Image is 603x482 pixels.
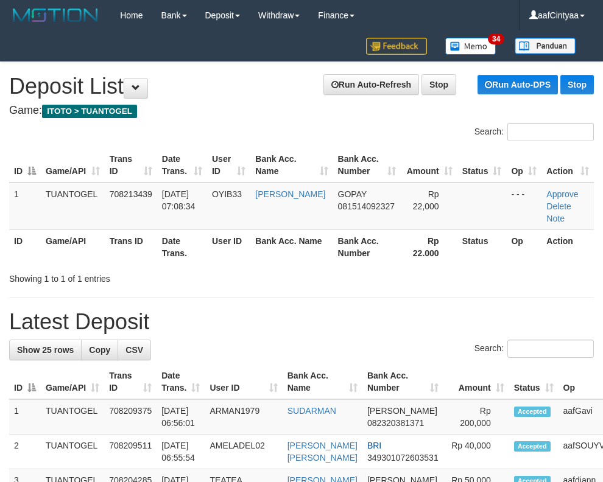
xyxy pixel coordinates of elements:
span: GOPAY [338,189,367,199]
a: [PERSON_NAME] [PERSON_NAME] [287,441,358,463]
a: [PERSON_NAME] [255,189,325,199]
span: Copy 082320381371 to clipboard [367,418,424,428]
th: Game/API [41,229,105,264]
span: [DATE] 07:08:34 [162,189,196,211]
th: User ID: activate to sort column ascending [207,148,250,183]
a: Run Auto-Refresh [323,74,419,95]
a: Show 25 rows [9,340,82,360]
span: Accepted [514,407,551,417]
img: panduan.png [515,38,576,54]
th: User ID [207,229,250,264]
th: ID: activate to sort column descending [9,365,41,399]
span: Copy 081514092327 to clipboard [338,201,395,211]
input: Search: [507,123,594,141]
th: Bank Acc. Name: activate to sort column ascending [250,148,333,183]
td: AMELADEL02 [205,435,282,469]
h4: Game: [9,105,594,117]
a: Approve [546,189,578,199]
img: MOTION_logo.png [9,6,102,24]
th: Action: activate to sort column ascending [541,148,594,183]
th: User ID: activate to sort column ascending [205,365,282,399]
label: Search: [474,340,594,358]
span: OYIB33 [212,189,242,199]
th: Game/API: activate to sort column ascending [41,148,105,183]
td: TUANTOGEL [41,399,104,435]
div: Showing 1 to 1 of 1 entries [9,268,242,285]
span: Show 25 rows [17,345,74,355]
th: Date Trans.: activate to sort column ascending [157,365,205,399]
th: Bank Acc. Number: activate to sort column ascending [333,148,401,183]
th: Op: activate to sort column ascending [506,148,541,183]
th: Amount: activate to sort column ascending [443,365,509,399]
a: SUDARMAN [287,406,336,416]
th: Bank Acc. Name: activate to sort column ascending [283,365,362,399]
span: Accepted [514,441,551,452]
a: Stop [421,74,456,95]
span: BRI [367,441,381,450]
img: Button%20Memo.svg [445,38,496,55]
th: Trans ID [105,229,157,264]
td: 1 [9,183,41,230]
td: 708209511 [104,435,157,469]
th: Status [457,229,507,264]
td: [DATE] 06:55:54 [157,435,205,469]
th: Date Trans.: activate to sort column ascending [157,148,207,183]
th: Bank Acc. Number [333,229,401,264]
td: TUANTOGEL [41,183,105,230]
th: Status: activate to sort column ascending [509,365,559,399]
span: CSV [125,345,143,355]
span: [PERSON_NAME] [367,406,437,416]
span: 708213439 [110,189,152,199]
span: ITOTO > TUANTOGEL [42,105,137,118]
td: TUANTOGEL [41,435,104,469]
th: Bank Acc. Name [250,229,333,264]
a: Delete [546,201,571,211]
td: Rp 200,000 [443,399,509,435]
span: Rp 22,000 [413,189,439,211]
th: Trans ID: activate to sort column ascending [104,365,157,399]
td: Rp 40,000 [443,435,509,469]
th: Status: activate to sort column ascending [457,148,507,183]
td: 708209375 [104,399,157,435]
a: Note [546,214,565,223]
th: ID [9,229,41,264]
th: Amount: activate to sort column ascending [401,148,457,183]
a: Stop [560,75,594,94]
td: 2 [9,435,41,469]
a: 34 [436,30,506,61]
td: [DATE] 06:56:01 [157,399,205,435]
th: Bank Acc. Number: activate to sort column ascending [362,365,443,399]
img: Feedback.jpg [366,38,427,55]
span: Copy [89,345,110,355]
span: 34 [488,33,504,44]
th: Op [506,229,541,264]
th: Trans ID: activate to sort column ascending [105,148,157,183]
td: - - - [506,183,541,230]
td: ARMAN1979 [205,399,282,435]
a: Run Auto-DPS [478,75,558,94]
h1: Deposit List [9,74,594,99]
a: CSV [118,340,151,360]
label: Search: [474,123,594,141]
span: Copy 349301072603531 to clipboard [367,453,439,463]
input: Search: [507,340,594,358]
h1: Latest Deposit [9,310,594,334]
td: 1 [9,399,41,435]
th: Action [541,229,594,264]
th: Rp 22.000 [401,229,457,264]
th: Date Trans. [157,229,207,264]
a: Copy [81,340,118,360]
th: Game/API: activate to sort column ascending [41,365,104,399]
th: ID: activate to sort column descending [9,148,41,183]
